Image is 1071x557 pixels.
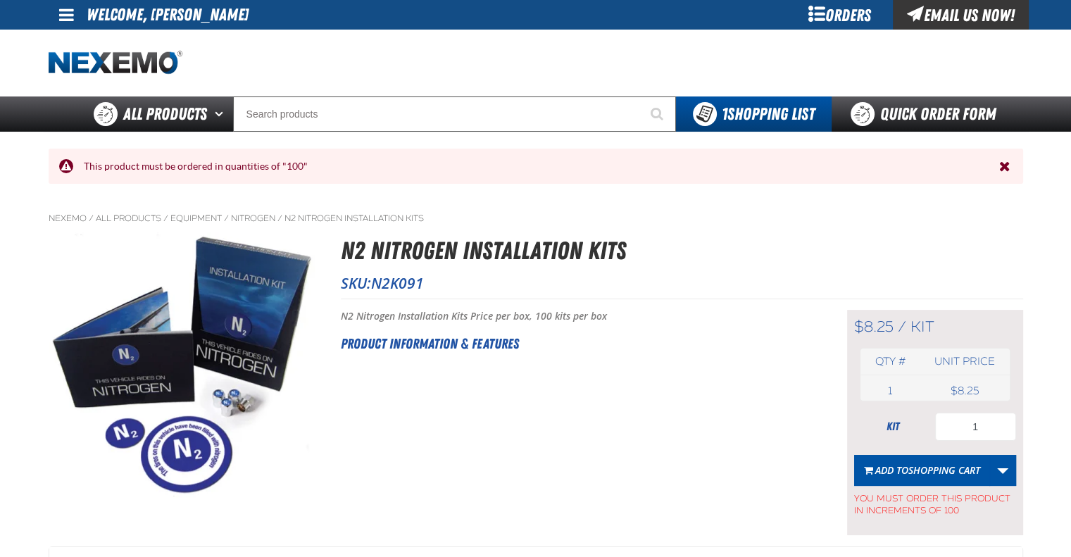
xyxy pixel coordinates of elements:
[875,463,980,477] span: Add to
[854,419,932,434] div: kit
[641,96,676,132] button: Start Searching
[49,213,87,224] a: Nexemo
[231,213,275,224] a: Nitrogen
[49,51,182,75] a: Home
[854,455,990,486] button: Add toShopping Cart
[89,213,94,224] span: /
[277,213,282,224] span: /
[49,51,182,75] img: Nexemo logo
[888,384,892,397] span: 1
[722,104,815,124] span: Shopping List
[49,213,1023,224] nav: Breadcrumbs
[910,318,934,336] span: kit
[341,310,812,323] p: N2 Nitrogen Installation Kits Price per box, 100 kits per box
[996,156,1016,177] button: Close the Notification
[860,349,920,375] th: Qty #
[341,232,1023,270] h1: N2 Nitrogen Installation Kits
[935,413,1016,441] input: Product Quantity
[233,96,676,132] input: Search
[341,273,1023,293] p: SKU:
[854,318,894,336] span: $8.25
[722,104,727,124] strong: 1
[49,232,315,499] img: N2 Nitrogen Installation Kits
[371,273,424,293] span: N2K091
[898,318,906,336] span: /
[908,463,980,477] span: Shopping Cart
[123,101,207,127] span: All Products
[224,213,229,224] span: /
[170,213,222,224] a: Equipment
[73,160,999,173] div: This product must be ordered in quantities of "100"
[96,213,161,224] a: All Products
[676,96,832,132] button: You have 1 Shopping List. Open to view details
[920,349,1009,375] th: Unit price
[920,381,1009,401] td: $8.25
[210,96,233,132] button: Open All Products pages
[989,455,1016,486] a: More Actions
[163,213,168,224] span: /
[854,486,1016,517] span: You must order this product in increments of 100
[832,96,1022,132] a: Quick Order Form
[341,333,812,354] h2: Product Information & Features
[284,213,424,224] a: N2 Nitrogen Installation Kits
